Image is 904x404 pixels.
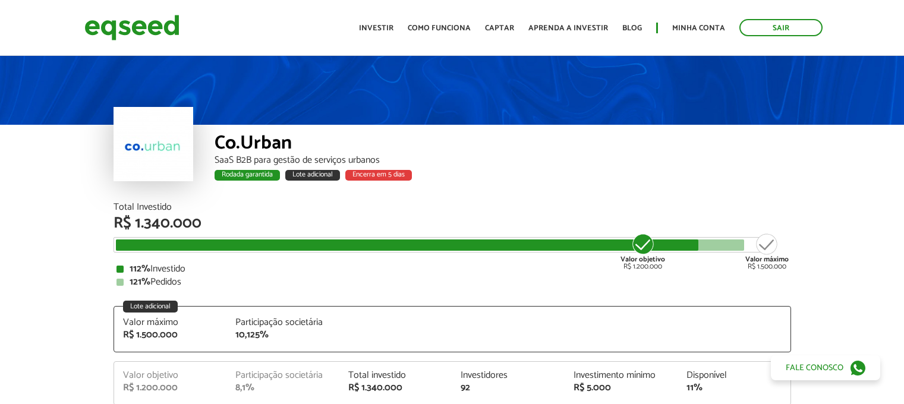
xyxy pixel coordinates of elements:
[745,232,789,270] div: R$ 1.500.000
[771,355,880,380] a: Fale conosco
[123,318,218,327] div: Valor máximo
[408,24,471,32] a: Como funciona
[574,371,669,380] div: Investimento mínimo
[348,383,443,393] div: R$ 1.340.000
[461,371,556,380] div: Investidores
[123,330,218,340] div: R$ 1.500.000
[348,371,443,380] div: Total investido
[739,19,823,36] a: Sair
[130,274,150,290] strong: 121%
[114,216,791,231] div: R$ 1.340.000
[686,383,782,393] div: 11%
[672,24,725,32] a: Minha conta
[745,254,789,265] strong: Valor máximo
[130,261,150,277] strong: 112%
[620,254,665,265] strong: Valor objetivo
[114,203,791,212] div: Total Investido
[235,330,330,340] div: 10,125%
[215,134,791,156] div: Co.Urban
[359,24,393,32] a: Investir
[123,301,178,313] div: Lote adicional
[235,318,330,327] div: Participação societária
[215,156,791,165] div: SaaS B2B para gestão de serviços urbanos
[528,24,608,32] a: Aprenda a investir
[116,277,788,287] div: Pedidos
[123,371,218,380] div: Valor objetivo
[116,264,788,274] div: Investido
[345,170,412,181] div: Encerra em 5 dias
[285,170,340,181] div: Lote adicional
[235,383,330,393] div: 8,1%
[485,24,514,32] a: Captar
[461,383,556,393] div: 92
[622,24,642,32] a: Blog
[235,371,330,380] div: Participação societária
[620,232,665,270] div: R$ 1.200.000
[215,170,280,181] div: Rodada garantida
[84,12,179,43] img: EqSeed
[574,383,669,393] div: R$ 5.000
[123,383,218,393] div: R$ 1.200.000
